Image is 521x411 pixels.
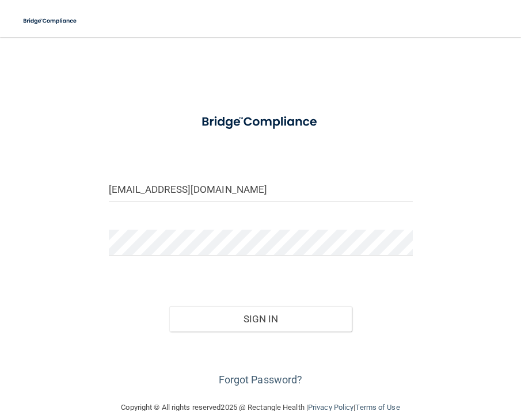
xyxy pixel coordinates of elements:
img: bridge_compliance_login_screen.278c3ca4.svg [189,106,332,138]
a: Forgot Password? [219,374,303,386]
input: Email [109,176,413,202]
img: bridge_compliance_login_screen.278c3ca4.svg [17,9,83,33]
button: Sign In [169,306,352,332]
